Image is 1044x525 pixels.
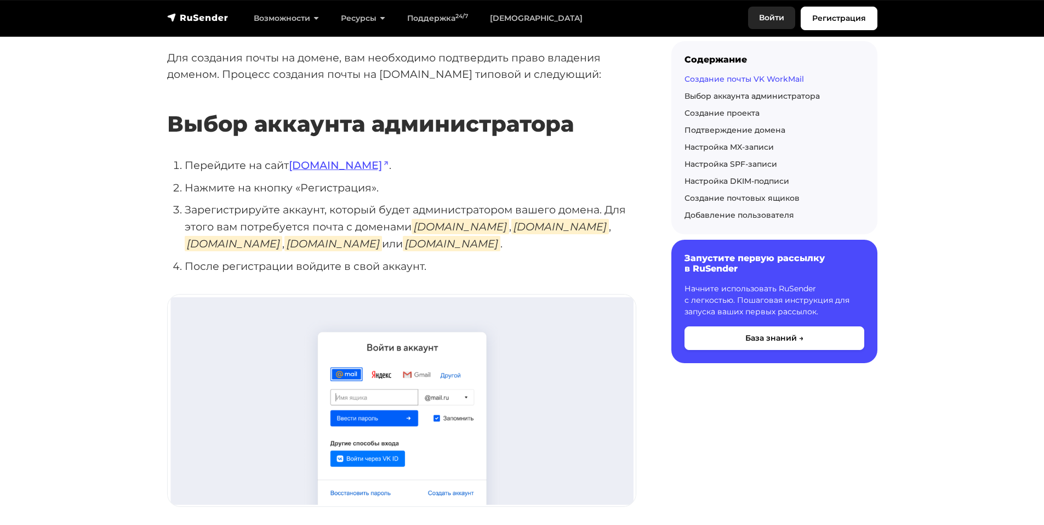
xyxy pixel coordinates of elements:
[243,7,330,30] a: Возможности
[684,91,820,101] a: Выбор аккаунта администратора
[185,258,636,275] li: После регистрации войдите в свой аккаунт.
[455,13,468,20] sup: 24/7
[167,12,229,23] img: RuSender
[684,125,785,135] a: Подтверждение домена
[167,49,636,83] p: Для создания почты на домене, вам необходимо подтвердить право владения доменом. Процесс создания...
[284,236,382,251] em: [DOMAIN_NAME]
[748,7,795,29] a: Войти
[671,240,877,363] a: Запустите первую рассылку в RuSender Начните использовать RuSender с легкостью. Пошаговая инструк...
[684,210,794,220] a: Добавление пользователя
[168,295,636,506] img: Вход в аккаунт
[684,176,789,186] a: Настройка DKIM-подписи
[684,142,774,152] a: Настройка MX-записи
[684,283,864,318] p: Начните использовать RuSender с легкостью. Пошаговая инструкция для запуска ваших первых рассылок.
[403,236,500,251] em: [DOMAIN_NAME]
[185,179,636,196] li: Нажмите на кнопку «Регистрация».
[684,108,760,118] a: Создание проекта
[479,7,594,30] a: [DEMOGRAPHIC_DATA]
[185,201,636,252] li: Зарегистрируйте аккаунт, который будет администратором вашего домена. Для этого вам потребуется п...
[185,157,636,174] li: Перейдите на сайт .
[167,78,636,137] h2: Выбор аккаунта администратора
[684,193,800,203] a: Создание почтовых ящиков
[412,219,509,234] em: [DOMAIN_NAME]
[185,236,282,251] em: [DOMAIN_NAME]
[684,253,864,274] h6: Запустите первую рассылку в RuSender
[684,159,777,169] a: Настройка SPF-записи
[330,7,396,30] a: Ресурсы
[511,219,609,234] em: [DOMAIN_NAME]
[801,7,877,30] a: Регистрация
[396,7,479,30] a: Поддержка24/7
[289,159,389,172] a: [DOMAIN_NAME]
[684,54,864,65] div: Содержание
[684,74,804,84] a: Создание почты VK WorkMail
[684,326,864,350] button: База знаний →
